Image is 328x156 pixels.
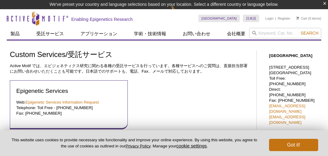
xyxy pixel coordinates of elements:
h1: Custom Services/受託サービス [10,51,250,59]
img: Change Here [171,5,187,19]
img: Your Cart [296,17,299,20]
strong: [GEOGRAPHIC_DATA] [269,53,312,58]
a: [GEOGRAPHIC_DATA] [198,15,240,22]
a: 受託サービス [33,28,68,40]
a: 学術・技術情報 [130,28,170,40]
p: [STREET_ADDRESS] [GEOGRAPHIC_DATA] Toll Free: [PHONE_NUMBER] Direct: [PHONE_NUMBER] Fax: [PHONE_N... [269,65,318,125]
input: Keyword, Cat. No. [249,28,321,38]
h2: Enabling Epigenetics Research [71,17,133,22]
button: Search [299,30,320,36]
a: Epigenetic Services Information Request [26,100,99,105]
p: Web: Telephone: Toll Free - [PHONE_NUMBER] Fax: [PHONE_NUMBER] [16,100,121,116]
a: Cart [296,16,307,21]
li: | [275,15,276,22]
p: Active Motif では、エピジェネティクス研究に関わる各種の受託サービスを行っています。各種サービスへのご質問は、直接担当部署にお問い合わせいただくことも可能です。日本語でのサポートも、... [10,63,250,74]
button: cookie settings [176,143,207,148]
li: (0 items) [296,15,321,22]
a: Register [278,16,290,21]
a: 製品 [7,28,23,40]
a: Login [265,16,274,21]
p: This website uses cookies to provide necessary site functionality and improve your online experie... [10,137,259,149]
h2: Epigenetic Services [16,87,121,95]
span: Search [301,31,318,36]
a: [EMAIL_ADDRESS][DOMAIN_NAME] [269,104,305,114]
a: アプリケーション [77,28,121,40]
a: 日本語 [243,15,259,22]
a: お問い合わせ [179,28,214,40]
a: [EMAIL_ADDRESS][DOMAIN_NAME] [269,115,305,125]
a: 会社概要 [223,28,249,40]
a: Privacy Policy [126,144,150,148]
button: Got it! [269,139,318,151]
